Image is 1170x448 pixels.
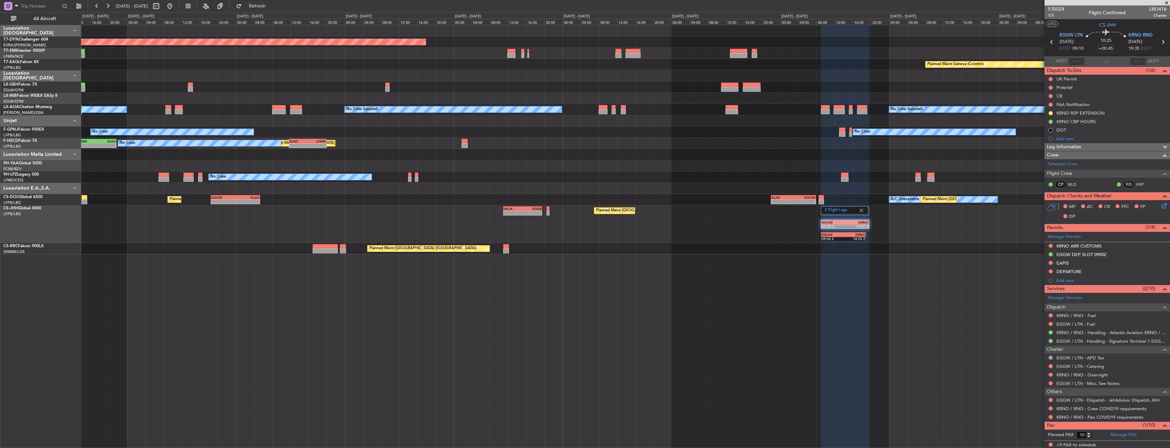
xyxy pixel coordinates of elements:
[816,19,835,25] div: 08:00
[793,200,815,204] div: -
[3,249,25,254] a: DNMM/LOS
[92,127,108,137] div: No Crew
[97,144,116,148] div: -
[1141,45,1152,52] span: ELDT
[169,194,277,205] div: Planned Maint [GEOGRAPHIC_DATA] ([GEOGRAPHIC_DATA])
[825,208,858,213] label: 2 Flight Legs
[1143,285,1155,292] span: (2/10)
[1056,355,1104,361] a: EGGW / LTN - APD Tax
[523,211,541,215] div: -
[1143,421,1155,429] span: (1/10)
[272,19,290,25] div: 08:00
[308,139,326,143] div: LFMN
[1047,224,1063,232] span: Permits
[3,244,18,248] span: CS-RRC
[1140,204,1145,210] span: FP
[3,88,24,93] a: EDLW/DTM
[417,19,435,25] div: 16:00
[3,38,19,42] span: T7-DYN
[3,206,41,210] a: CS-JHHGlobal 6000
[708,19,726,25] div: 08:00
[3,128,18,132] span: F-GPNJ
[1056,93,1062,99] div: CB
[1056,321,1095,327] a: EGGW / LTN - Fuel
[327,19,345,25] div: 20:00
[690,19,708,25] div: 04:00
[1056,338,1167,344] a: EGGW / LTN - Handling - Signature Terminal 1 EGGW / LTN
[780,19,798,25] div: 00:00
[1048,13,1064,18] span: 1/5
[858,207,865,213] img: gray-close.svg
[97,139,116,143] div: KIAD
[116,3,148,9] span: [DATE] - [DATE]
[1072,45,1083,52] span: 09:10
[145,19,163,25] div: 04:00
[523,207,541,211] div: EGKB
[1056,414,1143,420] a: KRNO / RNO - Pax COVID19 requirements
[1089,9,1126,16] div: Flight Confirmed
[1047,170,1072,178] span: Flight Crew
[1128,39,1142,45] span: [DATE]
[3,139,37,143] a: F-HECDFalcon 7X
[243,4,272,9] span: Refresh
[3,195,43,199] a: CS-DOUGlobal 6500
[845,224,868,228] div: 19:40 Z
[843,237,865,241] div: 18:55 Z
[1145,224,1155,231] span: (1/4)
[744,19,762,25] div: 16:00
[1149,13,1167,18] span: Charter
[3,83,18,87] span: LX-GBH
[3,128,44,132] a: F-GPNJFalcon 900EX
[3,105,52,109] a: LX-AOACitation Mustang
[1056,119,1096,124] div: KRNO CBP HOURS
[1056,406,1146,412] a: KRNO / RNO - Crew COVID19 requirements
[3,166,21,171] a: FCBB/BZV
[853,19,871,25] div: 16:00
[762,19,780,25] div: 20:00
[793,195,815,199] div: EGGW
[798,19,816,25] div: 04:00
[596,206,703,216] div: Planned Maint [GEOGRAPHIC_DATA] ([GEOGRAPHIC_DATA])
[3,60,20,64] span: T7-EAGL
[91,19,109,25] div: 16:00
[1056,136,1167,141] div: Add new
[1034,19,1052,25] div: 08:00
[843,233,865,237] div: KRNO
[3,144,21,149] a: LFPB/LBG
[845,220,868,224] div: KRNO
[1111,432,1137,438] a: Manage PAX
[508,19,526,25] div: 12:00
[544,19,562,25] div: 20:00
[1104,204,1110,210] span: CR
[1149,5,1167,13] span: LMJ416
[363,19,381,25] div: 04:00
[1048,295,1082,301] a: Manage Services
[1121,204,1129,210] span: FFC
[82,14,109,19] div: [DATE] - [DATE]
[891,104,922,115] div: No Crew Sabadell
[210,172,226,182] div: No Crew
[21,1,60,11] input: Trip Number
[1069,213,1075,220] span: DP
[653,19,671,25] div: 20:00
[781,14,808,19] div: [DATE] - [DATE]
[1056,85,1072,90] div: Prebrief
[3,49,17,53] span: T7-EMI
[1056,102,1090,107] div: FAA Notification
[236,19,254,25] div: 00:00
[3,173,39,177] a: 9H-LPZLegacy 500
[998,19,1016,25] div: 00:00
[1136,181,1152,188] a: FKP
[1047,422,1054,430] span: Pax
[1048,432,1074,438] label: Planned PAX
[1128,32,1153,39] span: KRNO RNO
[3,110,44,115] a: [PERSON_NAME]/QSA
[73,19,91,25] div: 12:00
[1060,32,1083,39] span: EGGW LTN
[1060,45,1071,52] span: ETOT
[211,195,235,199] div: EGGW
[1056,372,1108,378] a: KRNO / RNO - Overnight
[726,19,744,25] div: 12:00
[3,105,19,109] span: LX-AOA
[3,200,21,205] a: LFPB/LBG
